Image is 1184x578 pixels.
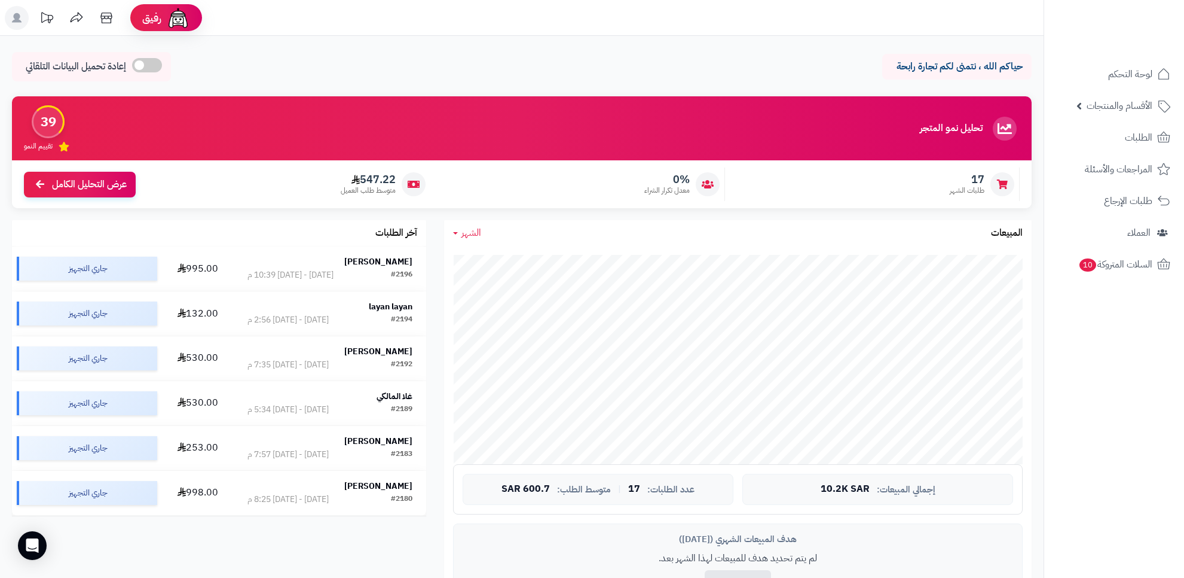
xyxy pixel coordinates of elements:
div: [DATE] - [DATE] 7:57 م [247,449,329,461]
span: رفيق [142,11,161,25]
div: [DATE] - [DATE] 5:34 م [247,404,329,416]
div: #2180 [391,494,412,506]
span: الأقسام والمنتجات [1087,98,1152,114]
div: هدف المبيعات الشهري ([DATE]) [463,533,1013,546]
div: #2196 [391,269,412,281]
p: حياكم الله ، نتمنى لكم تجارة رابحة [891,60,1023,74]
div: جاري التجهيز [17,257,157,281]
div: #2183 [391,449,412,461]
a: السلات المتروكة10 [1051,250,1177,279]
div: #2192 [391,359,412,371]
span: تقييم النمو [24,141,53,151]
span: 17 [628,484,640,495]
a: الطلبات [1051,123,1177,152]
span: 10 [1079,258,1097,272]
span: متوسط الطلب: [557,485,611,495]
a: تحديثات المنصة [32,6,62,33]
div: [DATE] - [DATE] 10:39 م [247,269,334,281]
div: جاري التجهيز [17,436,157,460]
strong: غلا المالكي [377,390,412,403]
span: 17 [950,173,984,186]
div: جاري التجهيز [17,391,157,415]
a: عرض التحليل الكامل [24,172,136,197]
div: جاري التجهيز [17,302,157,325]
span: 0% [644,173,690,186]
span: إعادة تحميل البيانات التلقائي [26,60,126,74]
p: لم يتم تحديد هدف للمبيعات لهذا الشهر بعد. [463,552,1013,565]
span: الطلبات [1125,129,1152,146]
span: لوحة التحكم [1108,66,1152,83]
span: السلات المتروكة [1078,256,1152,273]
img: ai-face.png [166,6,190,30]
span: عرض التحليل الكامل [52,178,127,191]
td: 132.00 [162,291,234,336]
span: متوسط طلب العميل [341,185,396,196]
div: جاري التجهيز [17,481,157,505]
span: طلبات الإرجاع [1104,193,1152,209]
div: #2194 [391,314,412,326]
h3: المبيعات [991,228,1023,239]
strong: [PERSON_NAME] [344,345,412,358]
td: 995.00 [162,247,234,291]
td: 530.00 [162,336,234,381]
span: الشهر [461,226,481,240]
strong: [PERSON_NAME] [344,435,412,448]
img: logo-2.png [1103,16,1173,41]
a: العملاء [1051,218,1177,247]
td: 253.00 [162,426,234,470]
div: #2189 [391,404,412,416]
strong: [PERSON_NAME] [344,255,412,268]
td: 530.00 [162,381,234,425]
span: معدل تكرار الشراء [644,185,690,196]
a: لوحة التحكم [1051,60,1177,89]
strong: layan layan [369,300,412,313]
h3: آخر الطلبات [375,228,417,239]
span: طلبات الشهر [950,185,984,196]
div: جاري التجهيز [17,346,157,370]
span: 600.7 SAR [501,484,550,495]
div: [DATE] - [DATE] 8:25 م [247,494,329,506]
span: 10.2K SAR [821,484,870,495]
td: 998.00 [162,471,234,515]
span: العملاء [1127,224,1151,241]
a: الشهر [453,226,481,240]
span: المراجعات والأسئلة [1085,161,1152,178]
strong: [PERSON_NAME] [344,480,412,492]
span: إجمالي المبيعات: [877,485,935,495]
div: [DATE] - [DATE] 7:35 م [247,359,329,371]
div: [DATE] - [DATE] 2:56 م [247,314,329,326]
span: | [618,485,621,494]
a: المراجعات والأسئلة [1051,155,1177,184]
span: 547.22 [341,173,396,186]
a: طلبات الإرجاع [1051,187,1177,215]
h3: تحليل نمو المتجر [920,123,983,134]
span: عدد الطلبات: [647,485,695,495]
div: Open Intercom Messenger [18,531,47,560]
